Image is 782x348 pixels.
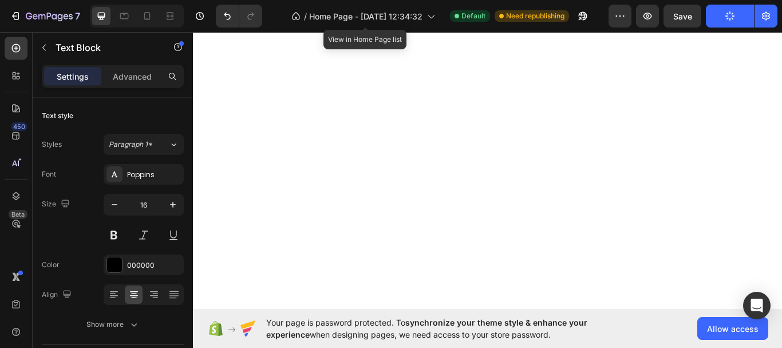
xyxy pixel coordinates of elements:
span: Paragraph 1* [109,139,152,150]
p: Advanced [113,71,152,83]
p: 7 [75,9,80,23]
div: 000000 [127,260,181,271]
button: 7 [5,5,85,28]
div: Open Intercom Messenger [743,292,771,319]
p: Settings [57,71,89,83]
span: synchronize your theme style & enhance your experience [266,318,587,339]
span: Home Page - [DATE] 12:34:32 [309,10,422,22]
button: Allow access [697,317,768,340]
button: Paragraph 1* [104,134,184,155]
div: Poppins [127,170,181,180]
div: Undo/Redo [216,5,262,28]
span: / [304,10,307,22]
div: Show more [86,319,140,330]
span: Allow access [707,323,759,335]
p: Text Block [56,41,153,54]
span: Save [673,11,692,21]
div: Font [42,169,56,179]
div: Styles [42,139,62,150]
div: Color [42,260,60,270]
span: Default [461,11,485,21]
div: 450 [11,122,27,131]
span: Need republishing [506,11,564,21]
div: Text style [42,111,73,121]
span: Your page is password protected. To when designing pages, we need access to your store password. [266,316,632,341]
div: Size [42,197,72,212]
iframe: Design area [193,29,782,312]
button: Show more [42,314,184,335]
div: Align [42,287,74,303]
button: Save [663,5,701,28]
div: Beta [9,210,27,219]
